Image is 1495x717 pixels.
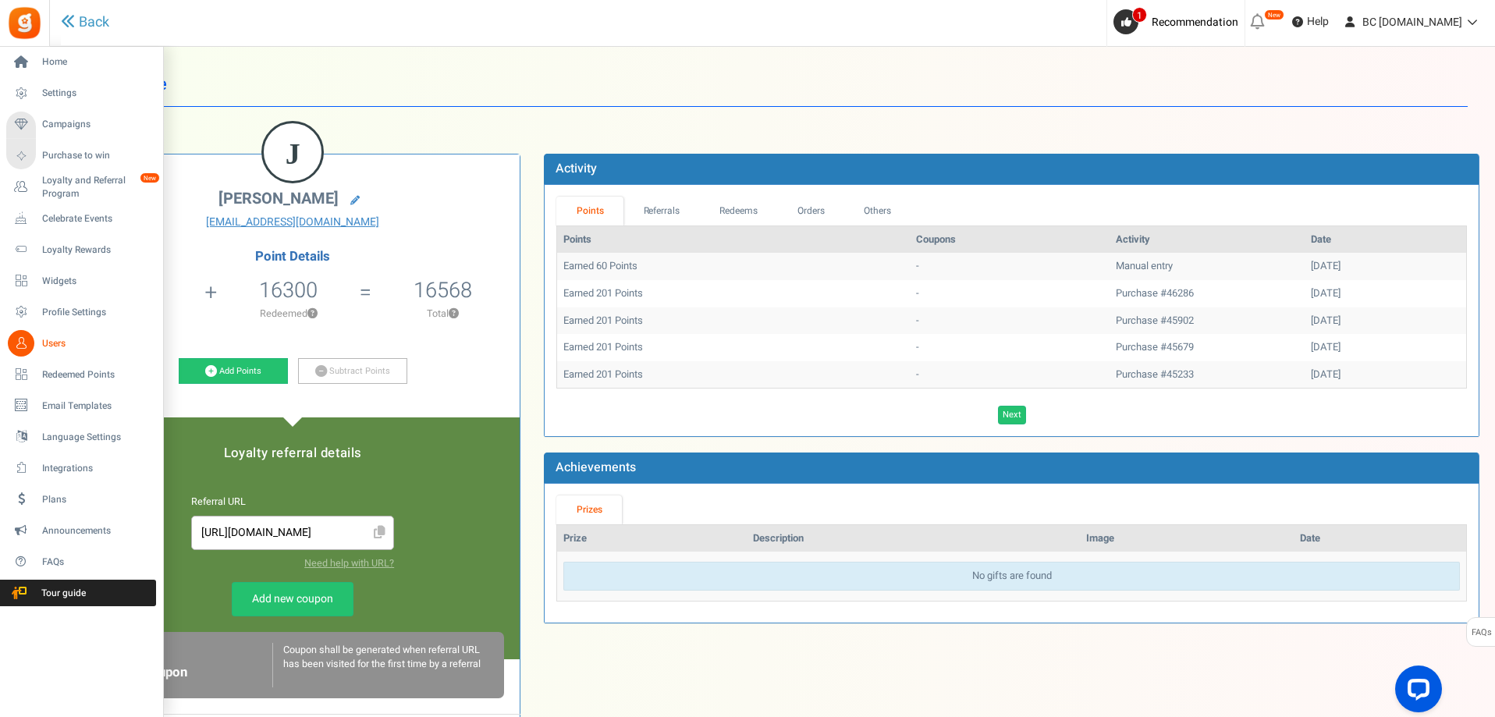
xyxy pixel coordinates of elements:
[1110,361,1305,389] td: Purchase #45233
[232,582,353,616] a: Add new coupon
[42,555,151,569] span: FAQs
[76,62,1468,107] h1: User Profile
[92,651,272,680] h6: Loyalty Referral Coupon
[77,215,508,230] a: [EMAIL_ADDRESS][DOMAIN_NAME]
[1264,9,1284,20] em: New
[42,368,151,382] span: Redeemed Points
[556,495,622,524] a: Prizes
[42,524,151,538] span: Announcements
[1311,286,1460,301] div: [DATE]
[6,80,156,107] a: Settings
[272,643,493,687] div: Coupon shall be generated when referral URL has been visited for the first time by a referral
[556,458,636,477] b: Achievements
[1110,226,1305,254] th: Activity
[42,462,151,475] span: Integrations
[42,275,151,288] span: Widgets
[6,361,156,388] a: Redeemed Points
[307,309,318,319] button: ?
[557,253,910,280] td: Earned 60 Points
[557,226,910,254] th: Points
[42,337,151,350] span: Users
[6,174,156,201] a: Loyalty and Referral Program New
[1311,340,1460,355] div: [DATE]
[374,307,513,321] p: Total
[557,525,746,552] th: Prize
[1303,14,1329,30] span: Help
[6,112,156,138] a: Campaigns
[6,424,156,450] a: Language Settings
[1110,334,1305,361] td: Purchase #45679
[6,299,156,325] a: Profile Settings
[191,497,394,508] h6: Referral URL
[623,197,700,225] a: Referrals
[42,118,151,131] span: Campaigns
[1305,226,1466,254] th: Date
[140,172,160,183] em: New
[219,307,358,321] p: Redeemed
[557,334,910,361] td: Earned 201 Points
[42,55,151,69] span: Home
[42,149,151,162] span: Purchase to win
[42,306,151,319] span: Profile Settings
[449,309,459,319] button: ?
[910,253,1110,280] td: -
[910,226,1110,254] th: Coupons
[556,197,623,225] a: Points
[6,548,156,575] a: FAQs
[179,358,288,385] a: Add Points
[1113,9,1245,34] a: 1 Recommendation
[6,455,156,481] a: Integrations
[6,49,156,76] a: Home
[1132,7,1147,23] span: 1
[7,5,42,41] img: Gratisfaction
[910,361,1110,389] td: -
[910,334,1110,361] td: -
[747,525,1080,552] th: Description
[66,250,520,264] h4: Point Details
[81,446,504,460] h5: Loyalty referral details
[1152,14,1238,30] span: Recommendation
[1311,367,1460,382] div: [DATE]
[6,205,156,232] a: Celebrate Events
[6,486,156,513] a: Plans
[367,520,392,547] span: Click to Copy
[1311,259,1460,274] div: [DATE]
[1110,307,1305,335] td: Purchase #45902
[6,268,156,294] a: Widgets
[910,307,1110,335] td: -
[557,307,910,335] td: Earned 201 Points
[414,279,472,302] h5: 16568
[42,399,151,413] span: Email Templates
[6,236,156,263] a: Loyalty Rewards
[557,361,910,389] td: Earned 201 Points
[1080,525,1294,552] th: Image
[42,493,151,506] span: Plans
[556,159,597,178] b: Activity
[910,280,1110,307] td: -
[42,87,151,100] span: Settings
[42,243,151,257] span: Loyalty Rewards
[6,392,156,419] a: Email Templates
[6,143,156,169] a: Purchase to win
[1110,280,1305,307] td: Purchase #46286
[42,431,151,444] span: Language Settings
[264,123,321,184] figcaption: J
[42,174,156,201] span: Loyalty and Referral Program
[1471,618,1492,648] span: FAQs
[218,187,339,210] span: [PERSON_NAME]
[700,197,778,225] a: Redeems
[1311,314,1460,328] div: [DATE]
[304,556,394,570] a: Need help with URL?
[557,280,910,307] td: Earned 201 Points
[1116,258,1173,273] span: Manual entry
[298,358,407,385] a: Subtract Points
[1362,14,1462,30] span: BC [DOMAIN_NAME]
[998,406,1026,424] a: Next
[563,562,1460,591] div: No gifts are found
[1294,525,1466,552] th: Date
[6,330,156,357] a: Users
[6,517,156,544] a: Announcements
[1286,9,1335,34] a: Help
[259,279,318,302] h5: 16300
